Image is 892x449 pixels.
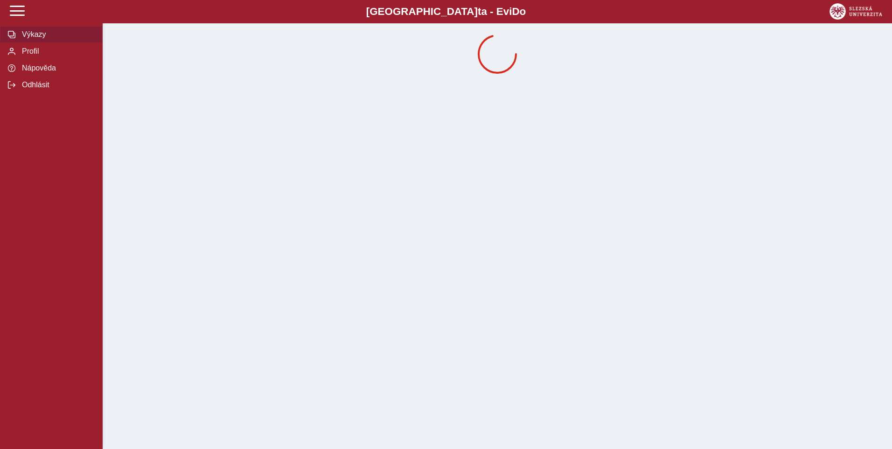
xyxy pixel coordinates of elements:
span: Nápověda [19,64,95,72]
span: t [478,6,481,17]
span: D [512,6,519,17]
span: o [520,6,526,17]
b: [GEOGRAPHIC_DATA] a - Evi [28,6,864,18]
img: logo_web_su.png [829,3,882,20]
span: Odhlásit [19,81,95,89]
span: Výkazy [19,30,95,39]
span: Profil [19,47,95,56]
